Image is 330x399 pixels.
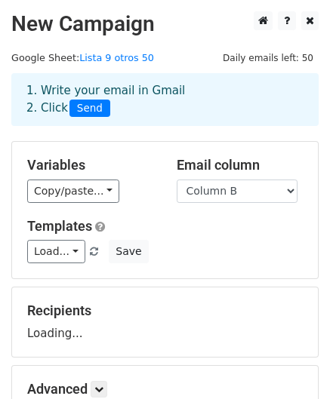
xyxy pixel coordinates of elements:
h5: Recipients [27,302,303,319]
h5: Email column [177,157,304,173]
h2: New Campaign [11,11,319,37]
a: Copy/paste... [27,180,119,203]
a: Daily emails left: 50 [217,52,319,63]
a: Lista 9 otros 50 [79,52,154,63]
a: Load... [27,240,85,263]
div: 1. Write your email in Gmail 2. Click [15,82,315,117]
span: Send [69,100,110,118]
span: Daily emails left: 50 [217,50,319,66]
small: Google Sheet: [11,52,154,63]
a: Templates [27,218,92,234]
div: Loading... [27,302,303,342]
h5: Variables [27,157,154,173]
button: Save [109,240,148,263]
h5: Advanced [27,381,303,397]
